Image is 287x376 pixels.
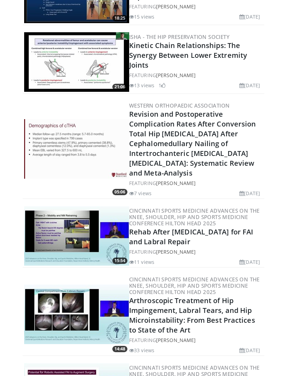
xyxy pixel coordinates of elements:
[156,180,196,186] a: [PERSON_NAME]
[129,276,260,295] a: Cincinnati Sports Medicine Advances on the Knee, Shoulder, Hip and Sports Medicine Conference Hil...
[129,207,260,227] a: Cincinnati Sports Medicine Advances on the Knee, Shoulder, Hip and Sports Medicine Conference Hil...
[112,258,127,264] span: 15:54
[129,41,247,70] a: Kinetic Chain Relationships: The Synergy Between Lower Extremity Joints
[129,102,230,109] a: Western Orthopaedic Association
[24,206,129,266] a: 15:54
[129,336,263,344] div: FEATURING
[156,248,196,255] a: [PERSON_NAME]
[129,248,263,255] div: FEATURING
[24,119,129,179] a: 05:06
[112,189,127,195] span: 05:06
[129,258,154,266] li: 11 views
[129,3,263,10] div: FEATURING
[129,190,152,197] li: 7 views
[129,71,263,79] div: FEATURING
[129,296,255,335] a: Arthroscopic Treatment of Hip Impingement, Labral Tears, and Hip Microinstability: From Best Prac...
[24,119,129,179] img: 9a3f65c2-bad9-4b89-8839-a87fda9cb86f.300x170_q85_crop-smart_upscale.jpg
[239,190,260,197] li: [DATE]
[24,206,129,266] img: 93c56dc0-f2aa-4851-860e-8aae00fcf94e.300x170_q85_crop-smart_upscale.jpg
[112,346,127,352] span: 14:48
[239,13,260,20] li: [DATE]
[156,3,196,10] a: [PERSON_NAME]
[129,347,154,354] li: 33 views
[239,347,260,354] li: [DATE]
[112,15,127,21] span: 18:25
[156,72,196,78] a: [PERSON_NAME]
[112,84,127,90] span: 21:06
[129,227,253,246] a: Rehab After [MEDICAL_DATA] for FAI and Labral Repair
[24,32,129,92] img: 32a4bfa3-d390-487e-829c-9985ff2db92b.300x170_q85_crop-smart_upscale.jpg
[129,109,256,178] a: Revision and Postoperative Complication Rates After Conversion Total Hip [MEDICAL_DATA] After Cep...
[24,285,129,344] a: 14:48
[129,179,263,187] div: FEATURING
[159,82,166,89] li: 1
[239,82,260,89] li: [DATE]
[239,258,260,266] li: [DATE]
[129,82,154,89] li: 13 views
[24,285,129,344] img: 2bb5f3ce-6797-4272-9fd8-fd7239efc484.300x170_q85_crop-smart_upscale.jpg
[24,32,129,92] a: 21:06
[129,13,154,20] li: 15 views
[129,33,230,40] a: ISHA - The Hip Preservation Society
[156,337,196,343] a: [PERSON_NAME]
